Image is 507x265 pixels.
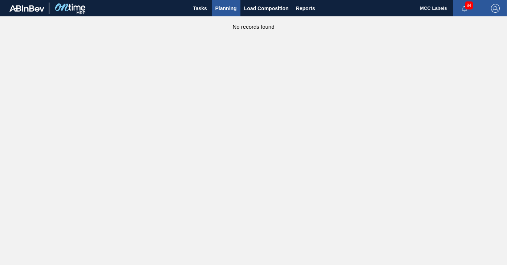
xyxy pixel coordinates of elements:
span: Planning [215,4,237,13]
span: Reports [296,4,315,13]
span: Tasks [192,4,208,13]
span: 84 [465,1,473,9]
button: Notifications [453,3,476,13]
img: Logout [491,4,500,13]
img: TNhmsLtSVTkK8tSr43FrP2fwEKptu5GPRR3wAAAABJRU5ErkJggg== [9,5,44,12]
span: Load Composition [244,4,289,13]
